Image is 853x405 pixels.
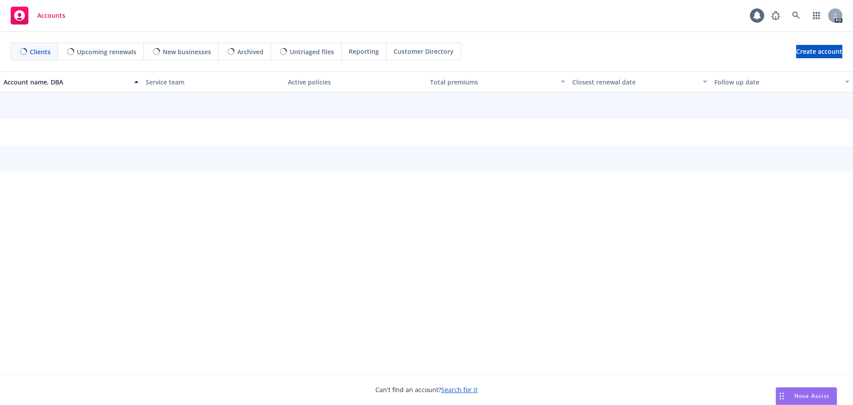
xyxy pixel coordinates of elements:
[37,12,65,19] span: Accounts
[776,388,787,405] div: Drag to move
[288,77,423,87] div: Active policies
[796,45,842,58] a: Create account
[787,7,805,24] a: Search
[30,47,51,56] span: Clients
[142,71,284,92] button: Service team
[796,43,842,60] span: Create account
[394,47,454,56] span: Customer Directory
[290,47,334,56] span: Untriaged files
[349,47,379,56] span: Reporting
[808,7,825,24] a: Switch app
[572,77,698,87] div: Closest renewal date
[767,7,785,24] a: Report a Bug
[7,3,69,28] a: Accounts
[794,392,829,400] span: Nova Assist
[163,47,211,56] span: New businesses
[714,77,840,87] div: Follow up date
[569,71,711,92] button: Closest renewal date
[237,47,263,56] span: Archived
[776,387,837,405] button: Nova Assist
[711,71,853,92] button: Follow up date
[77,47,136,56] span: Upcoming renewals
[441,385,478,394] a: Search for it
[284,71,426,92] button: Active policies
[4,77,129,87] div: Account name, DBA
[375,385,478,394] span: Can't find an account?
[146,77,281,87] div: Service team
[426,71,569,92] button: Total premiums
[430,77,555,87] div: Total premiums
